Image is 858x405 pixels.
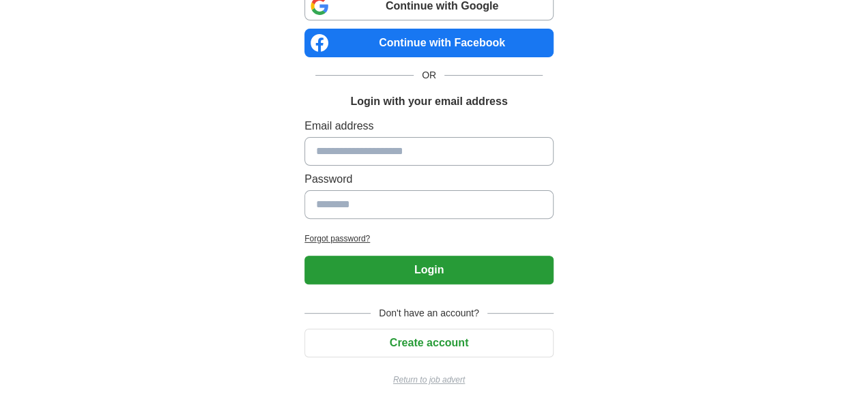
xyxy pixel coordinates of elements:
[350,93,507,110] h1: Login with your email address
[304,374,554,386] a: Return to job advert
[304,29,554,57] a: Continue with Facebook
[304,171,554,187] label: Password
[414,68,444,82] span: OR
[304,118,554,134] label: Email address
[304,337,554,348] a: Create account
[371,306,487,320] span: Don't have an account?
[304,256,554,284] button: Login
[304,232,554,245] a: Forgot password?
[304,329,554,357] button: Create account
